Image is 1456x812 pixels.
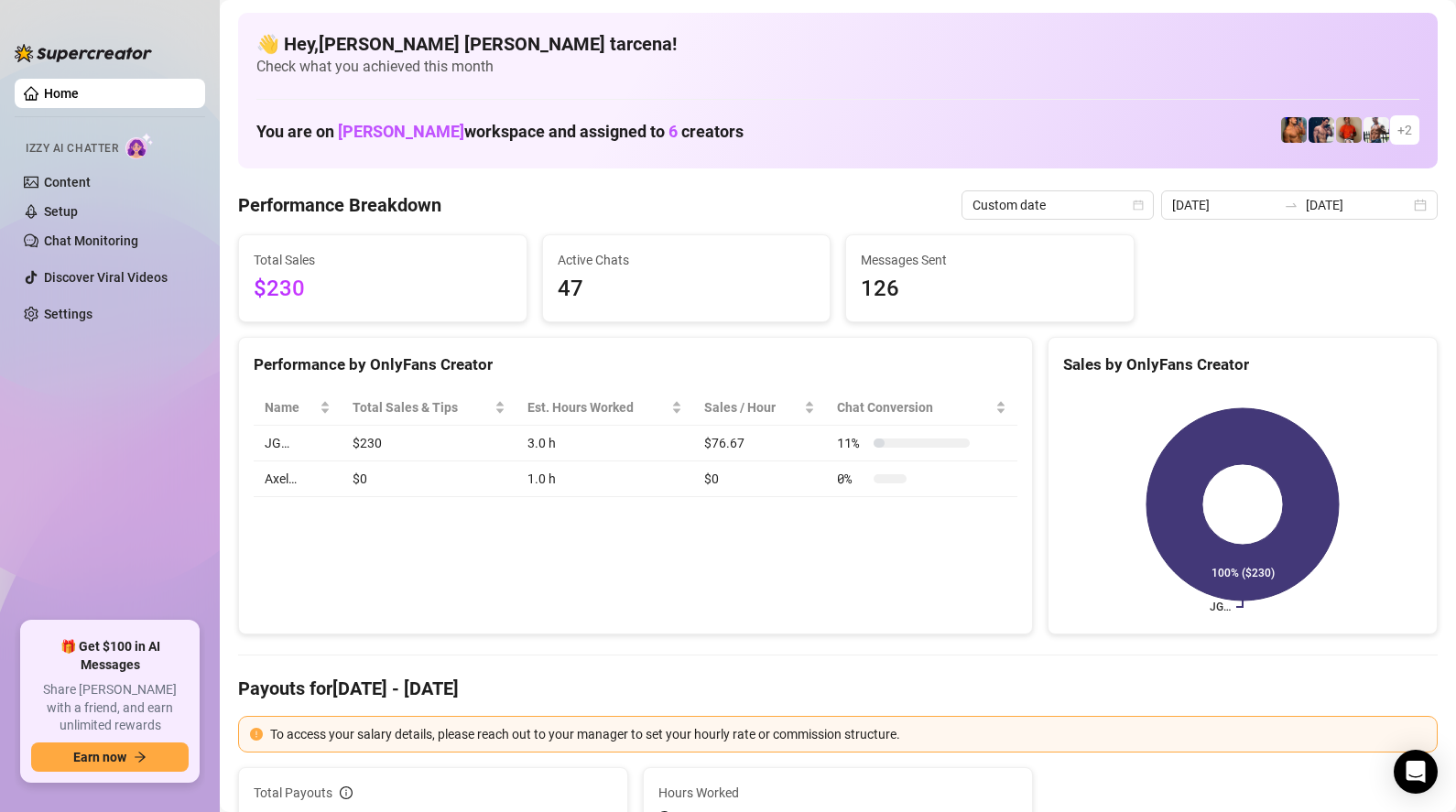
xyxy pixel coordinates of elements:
span: Total Sales [254,250,512,270]
span: 🎁 Get $100 in AI Messages [31,638,189,674]
h1: You are on workspace and assigned to creators [256,122,744,142]
input: End date [1306,195,1410,215]
a: Chat Monitoring [44,233,138,248]
th: Sales / Hour [693,390,827,426]
td: $0 [693,461,827,497]
span: 47 [558,272,816,307]
h4: Performance Breakdown [238,192,441,218]
a: Discover Viral Videos [44,270,168,285]
th: Total Sales & Tips [342,390,516,426]
div: To access your salary details, please reach out to your manager to set your hourly rate or commis... [270,724,1426,744]
a: Settings [44,307,92,321]
span: Share [PERSON_NAME] with a friend, and earn unlimited rewards [31,681,189,735]
span: Check what you achieved this month [256,57,1419,77]
span: info-circle [340,786,353,799]
img: Axel [1309,117,1334,143]
span: Total Payouts [254,783,332,803]
input: Start date [1172,195,1277,215]
h4: Payouts for [DATE] - [DATE] [238,676,1438,701]
div: Est. Hours Worked [527,397,667,417]
span: swap-right [1284,198,1298,212]
td: $230 [342,426,516,461]
th: Name [254,390,342,426]
text: JG… [1210,601,1231,613]
td: JG… [254,426,342,461]
span: Sales / Hour [704,397,801,417]
span: 126 [861,272,1119,307]
img: AI Chatter [125,133,154,159]
span: Chat Conversion [837,397,992,417]
span: exclamation-circle [250,728,263,741]
span: [PERSON_NAME] [338,122,464,141]
span: + 2 [1397,120,1412,140]
span: Izzy AI Chatter [26,140,118,157]
td: $0 [342,461,516,497]
div: Open Intercom Messenger [1394,750,1438,794]
span: Custom date [972,191,1143,219]
img: JUSTIN [1364,117,1389,143]
span: to [1284,198,1298,212]
span: Total Sales & Tips [353,397,491,417]
span: arrow-right [134,751,147,763]
span: Messages Sent [861,250,1119,270]
div: Performance by OnlyFans Creator [254,352,1017,377]
a: Content [44,175,91,189]
span: calendar [1133,200,1144,211]
a: Home [44,86,79,101]
span: Hours Worked [658,783,1017,803]
span: 11 % [837,433,866,453]
td: 1.0 h [516,461,692,497]
td: $76.67 [693,426,827,461]
td: 3.0 h [516,426,692,461]
span: 0 % [837,469,866,489]
h4: 👋 Hey, [PERSON_NAME] [PERSON_NAME] tarcena ! [256,31,1419,57]
td: Axel… [254,461,342,497]
div: Sales by OnlyFans Creator [1063,352,1422,377]
a: Setup [44,204,78,219]
img: JG [1281,117,1307,143]
img: Justin [1336,117,1362,143]
span: $230 [254,272,512,307]
img: logo-BBDzfeDw.svg [15,44,152,62]
span: Earn now [73,750,126,764]
span: 6 [668,122,678,141]
th: Chat Conversion [826,390,1017,426]
span: Active Chats [558,250,816,270]
button: Earn nowarrow-right [31,742,189,772]
span: Name [265,397,316,417]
